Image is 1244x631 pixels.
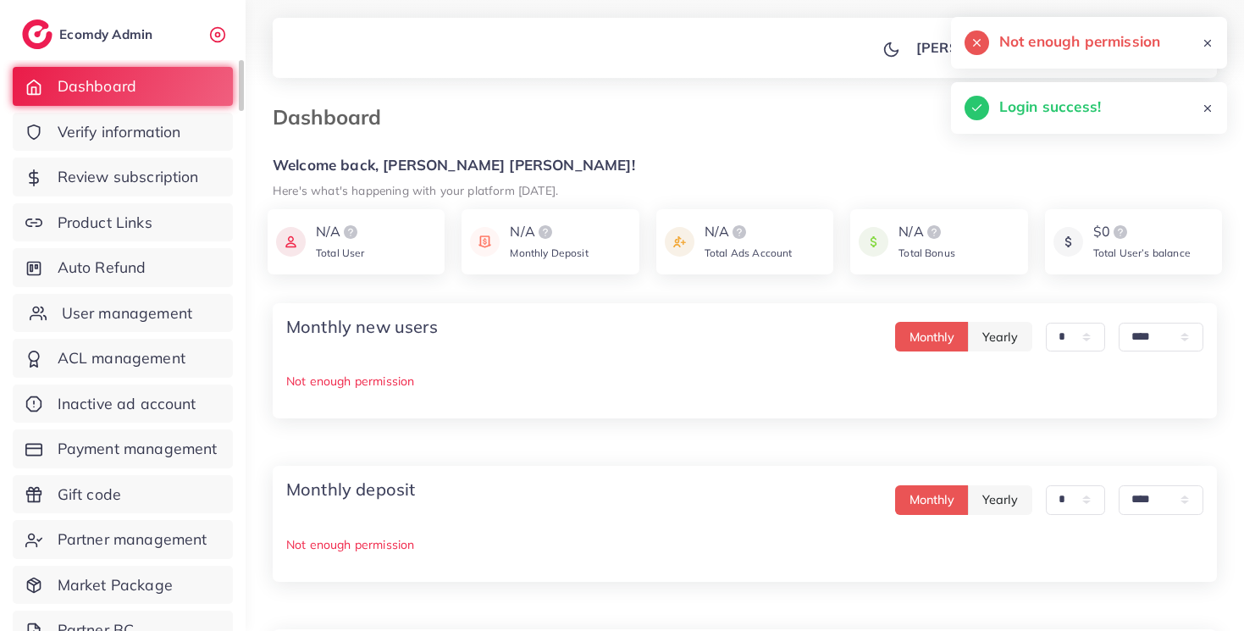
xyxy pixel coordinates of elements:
a: [PERSON_NAME] [PERSON_NAME]avatar [907,30,1203,64]
span: Gift code [58,484,121,506]
span: Market Package [58,574,173,596]
img: logo [340,222,361,242]
img: icon payment [1053,222,1083,262]
h5: Login success! [999,96,1101,118]
div: N/A [705,222,793,242]
a: Review subscription [13,158,233,196]
a: Payment management [13,429,233,468]
h4: Monthly deposit [286,479,415,500]
button: Yearly [968,485,1032,515]
span: ACL management [58,347,185,369]
div: N/A [510,222,588,242]
h5: Not enough permission [999,30,1160,53]
img: logo [1110,222,1131,242]
span: Inactive ad account [58,393,196,415]
p: [PERSON_NAME] [PERSON_NAME] [916,37,1152,58]
span: Product Links [58,212,152,234]
h2: Ecomdy Admin [59,26,157,42]
span: Total User’s balance [1093,246,1191,259]
a: Partner management [13,520,233,559]
span: Total Bonus [898,246,955,259]
div: N/A [316,222,365,242]
a: Verify information [13,113,233,152]
span: Verify information [58,121,181,143]
span: Total User [316,246,365,259]
img: icon payment [276,222,306,262]
small: Here's what's happening with your platform [DATE]. [273,183,558,197]
a: Auto Refund [13,248,233,287]
img: logo [535,222,556,242]
a: Gift code [13,475,233,514]
span: Total Ads Account [705,246,793,259]
img: icon payment [665,222,694,262]
img: logo [924,222,944,242]
span: Partner management [58,529,207,551]
h3: Dashboard [273,105,395,130]
a: Market Package [13,566,233,605]
a: Product Links [13,203,233,242]
p: Not enough permission [286,371,1203,391]
span: Payment management [58,438,218,460]
div: $0 [1093,222,1191,242]
a: User management [13,294,233,333]
button: Monthly [895,485,969,515]
span: Dashboard [58,75,136,97]
span: User management [62,302,192,324]
span: Monthly Deposit [510,246,588,259]
a: Dashboard [13,67,233,106]
span: Review subscription [58,166,199,188]
span: Auto Refund [58,257,147,279]
button: Yearly [968,322,1032,351]
a: Inactive ad account [13,385,233,423]
a: logoEcomdy Admin [22,19,157,49]
img: logo [729,222,749,242]
div: N/A [898,222,955,242]
a: ACL management [13,339,233,378]
img: logo [22,19,53,49]
img: icon payment [859,222,888,262]
p: Not enough permission [286,534,1203,555]
h5: Welcome back, [PERSON_NAME] [PERSON_NAME]! [273,157,1217,174]
button: Monthly [895,322,969,351]
h4: Monthly new users [286,317,438,337]
img: icon payment [470,222,500,262]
